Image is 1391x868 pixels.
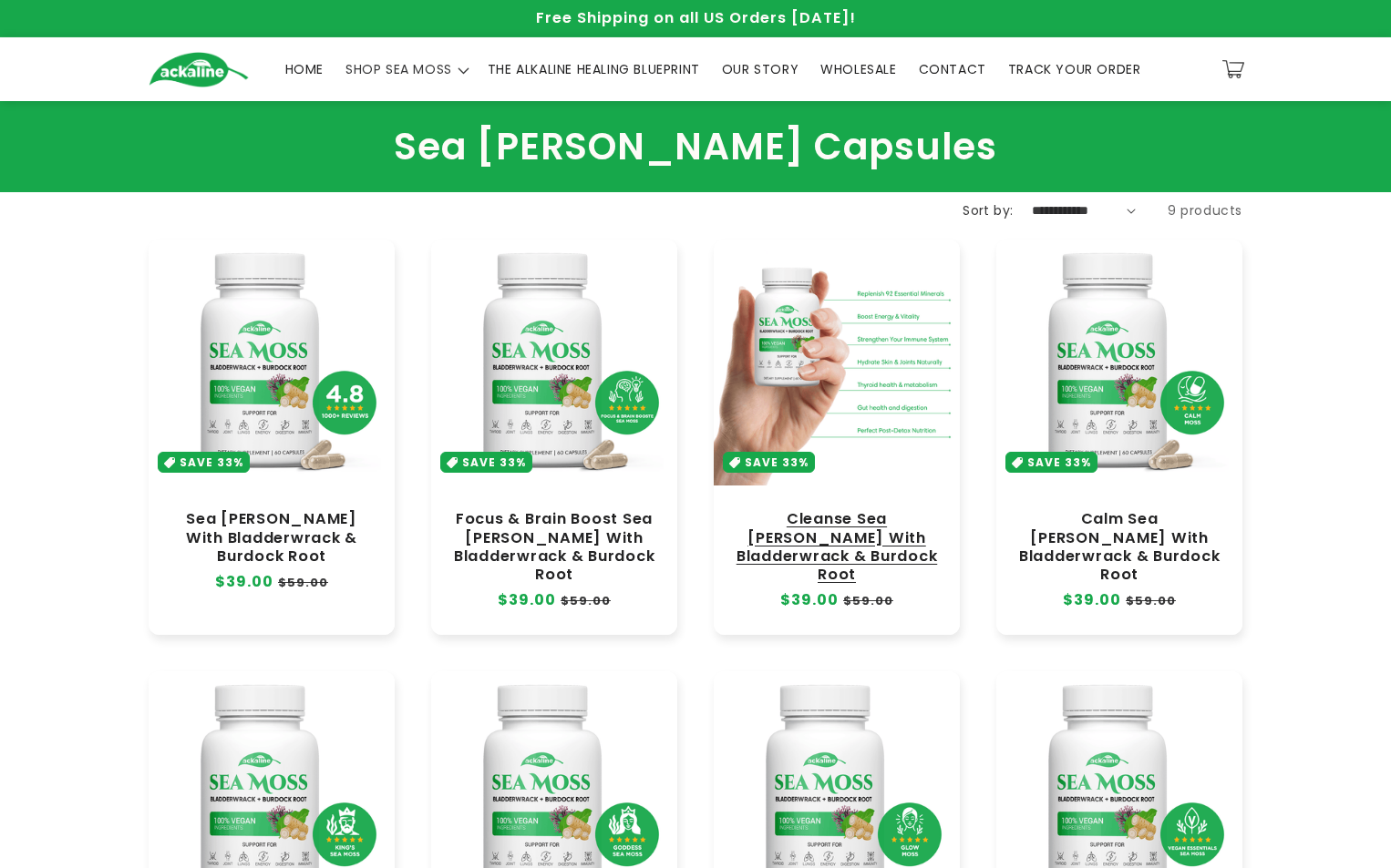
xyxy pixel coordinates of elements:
summary: SHOP SEA MOSS [335,50,477,88]
span: 9 products [1168,201,1242,220]
span: SHOP SEA MOSS [345,61,452,77]
span: CONTACT [919,61,986,77]
label: Sort by: [963,201,1013,220]
span: TRACK YOUR ORDER [1008,61,1141,77]
a: HOME [274,50,335,88]
span: THE ALKALINE HEALING BLUEPRINT [488,61,700,77]
span: Free Shipping on all US Orders [DATE]! [536,7,856,28]
a: WHOLESALE [809,50,907,88]
span: HOME [285,61,324,77]
h1: Sea [PERSON_NAME] Capsules [149,124,1242,169]
a: Focus & Brain Boost Sea [PERSON_NAME] With Bladderwrack & Burdock Root [449,510,659,584]
a: THE ALKALINE HEALING BLUEPRINT [477,50,711,88]
a: CONTACT [908,50,997,88]
span: OUR STORY [722,61,799,77]
a: TRACK YOUR ORDER [997,50,1152,88]
a: Cleanse Sea [PERSON_NAME] With Bladderwrack & Burdock Root [732,510,942,584]
span: WHOLESALE [820,61,896,77]
a: Sea [PERSON_NAME] With Bladderwrack & Burdock Root [167,510,376,565]
a: OUR STORY [711,50,809,88]
img: Ackaline [149,52,249,87]
a: Calm Sea [PERSON_NAME] With Bladderwrack & Burdock Root [1015,510,1224,584]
